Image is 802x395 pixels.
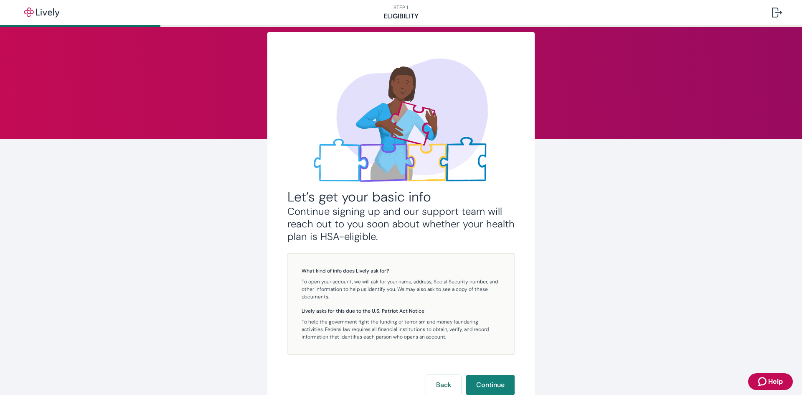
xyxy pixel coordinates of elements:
[768,377,783,387] span: Help
[302,318,500,341] p: To help the government fight the funding of terrorism and money laundering activities, Federal la...
[426,375,461,395] button: Back
[765,3,789,23] button: Log out
[758,377,768,387] svg: Zendesk support icon
[287,205,515,243] h3: Continue signing up and our support team will reach out to you soon about whether your health pla...
[302,267,500,275] h5: What kind of info does Lively ask for?
[18,8,65,18] img: Lively
[748,373,793,390] button: Zendesk support iconHelp
[466,375,515,395] button: Continue
[302,307,500,315] h5: Lively asks for this due to the U.S. Patriot Act Notice
[302,278,500,301] p: To open your account, we will ask for your name, address, Social Security number, and other infor...
[287,189,515,205] h2: Let’s get your basic info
